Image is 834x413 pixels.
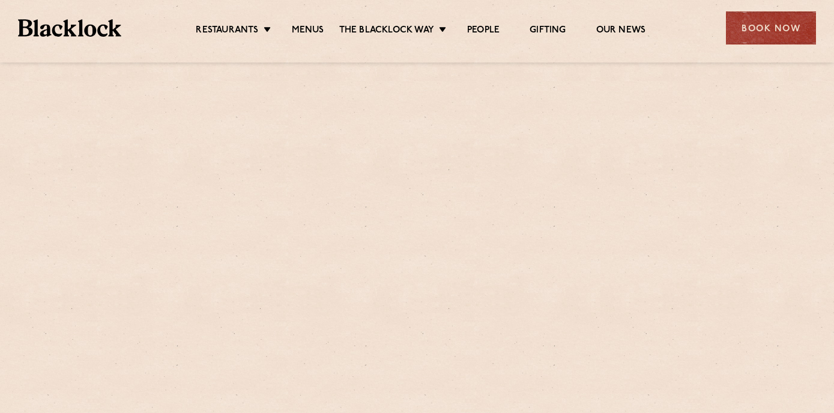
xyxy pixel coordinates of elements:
[726,11,816,44] div: Book Now
[292,25,324,38] a: Menus
[339,25,434,38] a: The Blacklock Way
[467,25,500,38] a: People
[196,25,258,38] a: Restaurants
[596,25,646,38] a: Our News
[530,25,566,38] a: Gifting
[18,19,121,37] img: BL_Textured_Logo-footer-cropped.svg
